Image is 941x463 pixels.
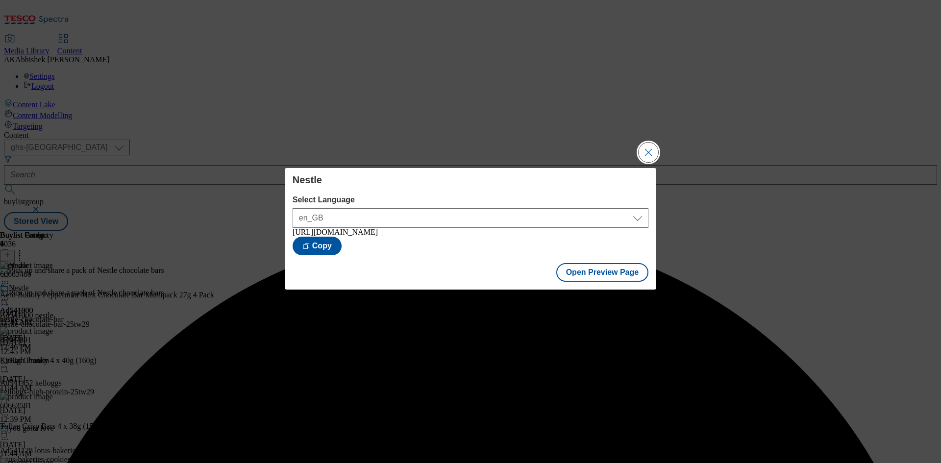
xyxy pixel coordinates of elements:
button: Close Modal [639,143,658,162]
div: [URL][DOMAIN_NAME] [293,228,648,237]
label: Select Language [293,195,648,204]
button: Open Preview Page [556,263,649,282]
div: Modal [285,168,656,290]
h4: Nestle [293,174,648,186]
button: Copy [293,237,342,255]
